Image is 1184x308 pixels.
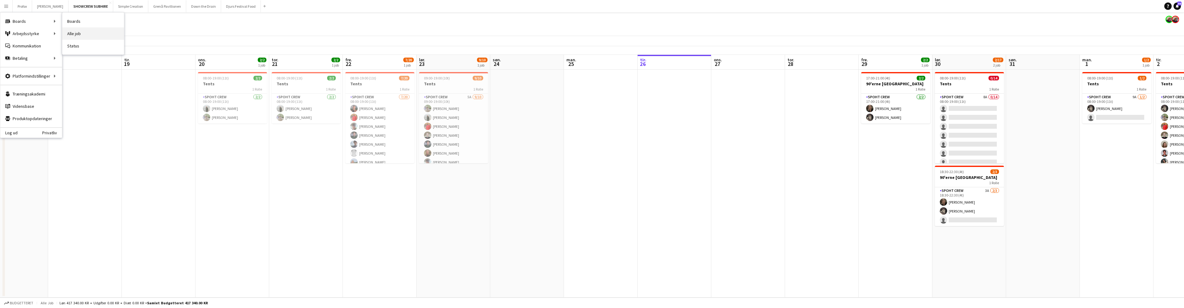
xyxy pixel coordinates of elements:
span: fre. [345,57,352,63]
span: 2/2 [331,58,340,62]
a: Privatliv [42,130,62,135]
span: 08:00-19:00 (11t) [350,76,376,80]
a: 56 [1174,2,1181,10]
app-card-role: Spoht Crew2/217:00-21:00 (4t)[PERSON_NAME][PERSON_NAME] [861,94,930,124]
span: 1/2 [1142,58,1151,62]
button: Budgetteret [3,300,34,306]
div: 1 job [258,63,266,67]
span: lør. [419,57,425,63]
span: 9/10 [477,58,487,62]
div: Arbejdsstyrke [0,27,62,40]
div: 2 job [993,63,1003,67]
span: 08:00-19:00 (11t) [277,76,302,80]
span: 1/2 [1138,76,1146,80]
span: 2/2 [258,58,266,62]
span: 08:00-19:00 (11t) [203,76,229,80]
button: Simple Creation [113,0,148,12]
span: søn. [493,57,501,63]
h3: Tents [198,81,267,87]
span: 1 Rolle [473,87,483,91]
span: 08:00-19:00 (11t) [1087,76,1113,80]
span: 2/3 [990,169,999,174]
app-job-card: 18:30-22:30 (4t)2/390'erne [GEOGRAPHIC_DATA]1 RolleSpoht Crew3A2/318:30-22:30 (4t)[PERSON_NAME][P... [935,166,1004,226]
a: Log ud [0,130,18,135]
span: 1 Rolle [1137,87,1146,91]
span: tir. [640,57,646,63]
div: 1 job [477,63,487,67]
h3: Tents [272,81,341,87]
span: 7/20 [399,76,409,80]
a: Kommunikation [0,40,62,52]
span: ons. [714,57,722,63]
span: 1 Rolle [989,87,999,91]
span: 27 [713,60,722,67]
div: 08:00-19:00 (11t)2/2Tents1 RolleSpoht Crew2/208:00-19:00 (11t)[PERSON_NAME][PERSON_NAME] [198,72,267,124]
div: 1 job [332,63,340,67]
span: tor. [272,57,278,63]
a: Vidensbase [0,100,62,112]
a: Træningsakademi [0,88,62,100]
span: 20 [197,60,206,67]
h3: 90'erne [GEOGRAPHIC_DATA] [861,81,930,87]
span: man. [1082,57,1092,63]
span: lør. [935,57,941,63]
app-user-avatar: Danny Tranekær [1165,16,1173,23]
span: 24 [492,60,501,67]
div: 1 job [404,63,413,67]
h3: Tents [419,81,488,87]
span: 30 [934,60,941,67]
span: Samlet budgetteret 417 340.00 KR [147,301,208,305]
span: 2 [1155,60,1161,67]
app-job-card: 09:00-19:00 (10t)9/10Tents1 RolleSpoht Crew5A9/1009:00-19:00 (10t)[PERSON_NAME][PERSON_NAME][PERS... [419,72,488,163]
span: 1 Rolle [915,87,925,91]
a: Status [62,40,124,52]
app-job-card: 08:00-19:00 (11t)1/2Tents1 RolleSpoht Crew9A1/208:00-19:00 (11t)[PERSON_NAME] [1082,72,1151,124]
app-card-role: Spoht Crew9A1/208:00-19:00 (11t)[PERSON_NAME] [1082,94,1151,124]
span: 18:30-22:30 (4t) [940,169,964,174]
div: 1 job [921,63,929,67]
span: 31 [1008,60,1017,67]
span: 21 [271,60,278,67]
div: 08:00-19:00 (11t)7/20Tents1 RolleSpoht Crew7/2008:00-19:00 (11t)[PERSON_NAME][PERSON_NAME][PERSON... [345,72,414,163]
span: 56 [1177,2,1182,6]
span: tir. [1156,57,1161,63]
div: Betaling [0,52,62,64]
span: 1 Rolle [989,180,999,185]
span: tor. [787,57,794,63]
app-job-card: 08:00-19:00 (11t)0/14Tents1 RolleSpoht Crew8A0/1408:00-19:00 (11t) [935,72,1004,163]
app-job-card: 17:00-21:00 (4t)2/290'erne [GEOGRAPHIC_DATA]1 RolleSpoht Crew2/217:00-21:00 (4t)[PERSON_NAME][PER... [861,72,930,124]
span: 0/14 [989,76,999,80]
span: 1 [1081,60,1092,67]
span: 26 [639,60,646,67]
span: 2/2 [253,76,262,80]
span: 19 [123,60,130,67]
app-card-role: Spoht Crew2/208:00-19:00 (11t)[PERSON_NAME][PERSON_NAME] [272,94,341,124]
span: 2/2 [327,76,336,80]
h3: 90'erne [GEOGRAPHIC_DATA] [935,175,1004,180]
span: 9/10 [473,76,483,80]
span: 2/2 [921,58,930,62]
button: SHOWCREW SUBHIRE [68,0,113,12]
app-card-role: Spoht Crew5A9/1009:00-19:00 (10t)[PERSON_NAME][PERSON_NAME][PERSON_NAME][PERSON_NAME][PERSON_NAME... [419,94,488,195]
span: 7/20 [403,58,414,62]
div: Løn 417 340.00 KR + Udgifter 0.00 KR + Diæt 0.00 KR = [60,301,208,305]
a: Produktopdateringer [0,112,62,125]
app-card-role: Spoht Crew7/2008:00-19:00 (11t)[PERSON_NAME][PERSON_NAME][PERSON_NAME][PERSON_NAME][PERSON_NAME][... [345,94,414,284]
span: Alle job [39,301,54,305]
span: 17:00-21:00 (4t) [866,76,890,80]
button: Profox [13,0,32,12]
app-job-card: 08:00-19:00 (11t)2/2Tents1 RolleSpoht Crew2/208:00-19:00 (11t)[PERSON_NAME][PERSON_NAME] [272,72,341,124]
span: 2/17 [993,58,1003,62]
span: 1 Rolle [400,87,409,91]
span: søn. [1009,57,1017,63]
button: Down the Drain [186,0,221,12]
app-user-avatar: Danny Tranekær [1172,16,1179,23]
span: 08:00-19:00 (11t) [940,76,966,80]
span: 29 [860,60,868,67]
h3: Tents [345,81,414,87]
div: 1 job [1142,63,1150,67]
